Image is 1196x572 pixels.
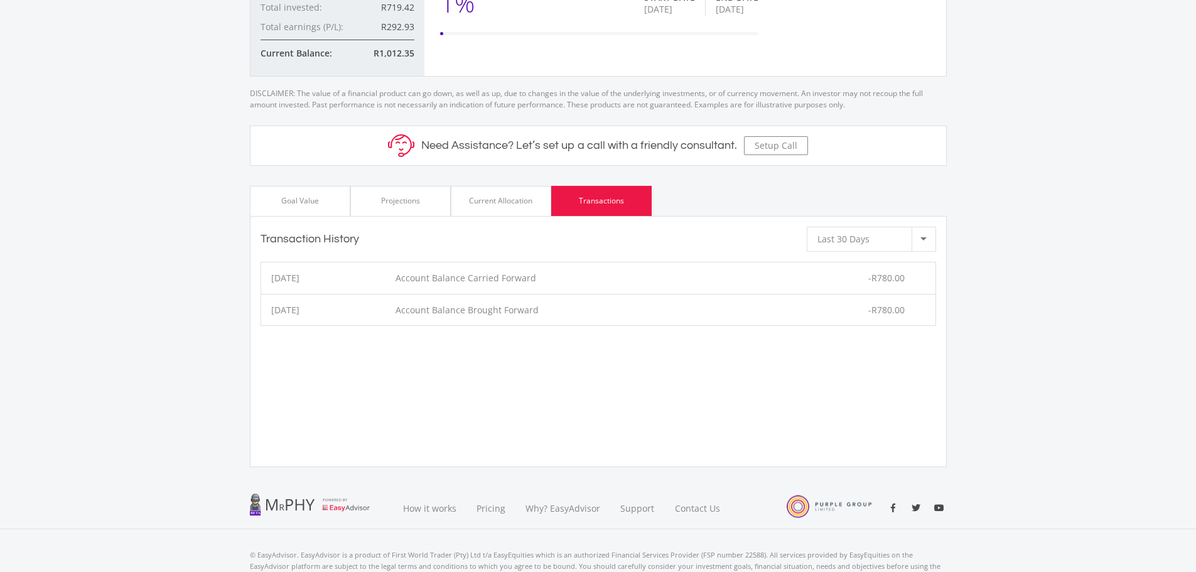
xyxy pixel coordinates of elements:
[515,487,610,529] a: Why? EasyAdvisor
[744,136,808,155] button: Setup Call
[261,271,396,284] div: [DATE]
[800,303,935,316] div: -R780.00
[353,46,414,60] div: R1,012.35
[466,487,515,529] a: Pricing
[644,3,695,16] div: [DATE]
[817,233,870,245] span: Last 30 Days
[393,487,466,529] a: How it works
[800,271,935,284] div: -R780.00
[421,139,737,153] h5: Need Assistance? Let’s set up a call with a friendly consultant.
[665,487,731,529] a: Contact Us
[353,20,414,33] div: R292.93
[261,232,359,246] h3: Transaction History
[281,195,319,207] div: Goal Value
[261,303,396,316] div: [DATE]
[250,77,947,111] p: DISCLAIMER: The value of a financial product can go down, as well as up, due to changes in the va...
[579,195,624,207] div: Transactions
[716,3,758,16] div: [DATE]
[396,303,800,316] div: Account Balance Brought Forward
[261,1,353,14] div: Total invested:
[261,46,353,60] div: Current Balance:
[261,20,353,33] div: Total earnings (P/L):
[610,487,665,529] a: Support
[381,195,420,207] div: Projections
[469,195,532,207] div: Current Allocation
[396,271,800,284] div: Account Balance Carried Forward
[353,1,414,14] div: R719.42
